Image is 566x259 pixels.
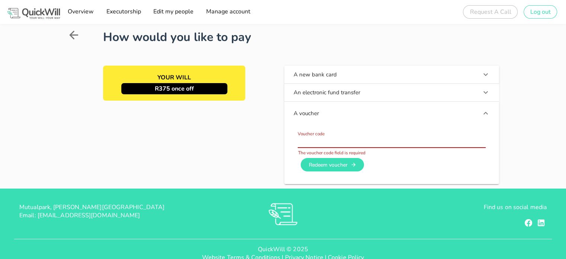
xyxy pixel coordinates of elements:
[308,161,347,168] span: Redeem voucher
[6,7,61,20] img: Logo
[205,7,250,16] span: Manage account
[298,131,325,137] label: Voucher code
[371,203,547,211] p: Find us on social media
[269,203,297,225] img: RVs0sauIwKhMoGR03FLGkjXSOVwkZRnQsltkF0QxpTsornXsmh1o7vbL94pqF3d8sZvAAAAAElFTkSuQmCC
[153,7,194,16] span: Edit my people
[103,4,143,19] a: Executorship
[284,83,499,101] button: An electronic fund transfer
[19,203,164,211] span: Mutualpark, [PERSON_NAME][GEOGRAPHIC_DATA]
[6,245,560,253] p: QuickWill © 2025
[103,72,245,83] p: YOUR WILL
[19,211,140,219] span: Email: [EMAIL_ADDRESS][DOMAIN_NAME]
[530,8,551,16] span: Log out
[284,66,499,83] button: A new bank card
[106,7,141,16] span: Executorship
[151,4,196,19] a: Edit my people
[65,4,96,19] a: Overview
[67,7,94,16] span: Overview
[524,5,557,19] button: Log out
[121,83,227,94] p: R375 once off
[298,151,486,155] div: The voucher code field is required
[301,158,364,171] button: Redeem voucher
[103,28,499,46] h1: How would you like to pay
[284,101,499,125] button: A voucher
[203,4,252,19] a: Manage account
